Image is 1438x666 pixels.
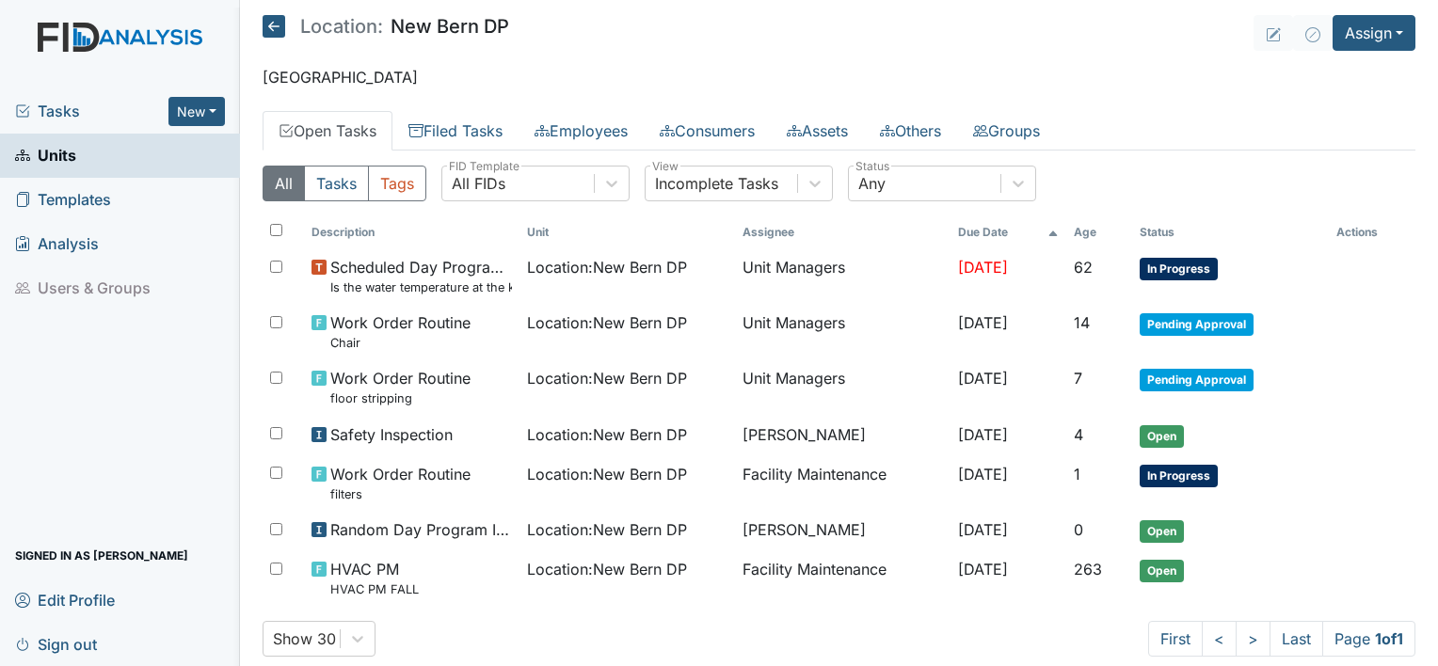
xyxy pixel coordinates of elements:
span: [DATE] [958,560,1008,579]
span: Open [1140,560,1184,582]
span: Location: [300,17,383,36]
span: Location : New Bern DP [527,423,687,446]
span: [DATE] [958,258,1008,277]
span: Location : New Bern DP [527,256,687,278]
div: All FIDs [452,172,505,195]
span: Edit Profile [15,585,115,614]
span: Pending Approval [1140,369,1254,391]
td: Unit Managers [735,248,951,304]
span: Templates [15,185,111,214]
span: 263 [1074,560,1102,579]
a: Tasks [15,100,168,122]
small: floor stripping [330,389,471,407]
span: [DATE] [958,313,1008,332]
td: Facility Maintenance [735,455,951,511]
small: Chair [330,334,471,352]
div: Type filter [263,166,426,201]
td: [PERSON_NAME] [735,416,951,455]
span: [DATE] [958,425,1008,444]
th: Toggle SortBy [951,216,1067,248]
span: Open [1140,520,1184,543]
a: Filed Tasks [392,111,519,151]
span: HVAC PM HVAC PM FALL [330,558,419,598]
th: Actions [1329,216,1415,248]
span: Location : New Bern DP [527,558,687,580]
span: Pending Approval [1140,313,1254,336]
span: In Progress [1140,465,1218,487]
span: Location : New Bern DP [527,518,687,541]
span: Location : New Bern DP [527,463,687,485]
a: First [1148,621,1203,657]
span: Work Order Routine floor stripping [330,367,471,407]
div: Show 30 [273,627,336,650]
span: Page [1322,621,1415,657]
a: Consumers [644,111,771,151]
th: Assignee [735,216,951,248]
td: Unit Managers [735,359,951,415]
small: filters [330,485,471,503]
a: Employees [519,111,644,151]
a: Others [864,111,957,151]
span: Work Order Routine Chair [330,311,471,352]
span: [DATE] [958,369,1008,388]
a: < [1202,621,1237,657]
span: Work Order Routine filters [330,463,471,503]
th: Toggle SortBy [304,216,519,248]
button: Tasks [304,166,369,201]
span: Signed in as [PERSON_NAME] [15,541,188,570]
th: Toggle SortBy [1066,216,1132,248]
input: Toggle All Rows Selected [270,224,282,236]
span: 0 [1074,520,1083,539]
nav: task-pagination [1148,621,1415,657]
small: Is the water temperature at the kitchen sink between 100 to 110 degrees? [330,278,512,296]
span: 62 [1074,258,1093,277]
a: Assets [771,111,864,151]
span: Scheduled Day Program Inspection Is the water temperature at the kitchen sink between 100 to 110 ... [330,256,512,296]
span: 1 [1074,465,1080,484]
td: Unit Managers [735,304,951,359]
span: Sign out [15,629,97,658]
span: 14 [1074,313,1090,332]
span: [DATE] [958,520,1008,539]
a: Last [1270,621,1323,657]
div: Incomplete Tasks [655,172,778,195]
div: Open Tasks [263,166,1415,657]
a: > [1236,621,1270,657]
span: Open [1140,425,1184,448]
a: Open Tasks [263,111,392,151]
span: 7 [1074,369,1082,388]
span: Location : New Bern DP [527,367,687,389]
td: Facility Maintenance [735,550,951,606]
button: Tags [368,166,426,201]
td: [PERSON_NAME] [735,511,951,550]
span: [DATE] [958,465,1008,484]
p: [GEOGRAPHIC_DATA] [263,66,1415,88]
div: Any [858,172,886,195]
small: HVAC PM FALL [330,580,419,598]
button: New [168,97,225,126]
strong: 1 of 1 [1375,629,1403,648]
th: Toggle SortBy [1132,216,1329,248]
h5: New Bern DP [263,15,509,38]
button: Assign [1333,15,1415,51]
span: 4 [1074,425,1083,444]
span: Analysis [15,230,99,259]
a: Groups [957,111,1056,151]
span: Location : New Bern DP [527,311,687,334]
th: Toggle SortBy [519,216,735,248]
span: Units [15,141,76,170]
span: In Progress [1140,258,1218,280]
button: All [263,166,305,201]
span: Safety Inspection [330,423,453,446]
span: Random Day Program Inspection [330,518,512,541]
